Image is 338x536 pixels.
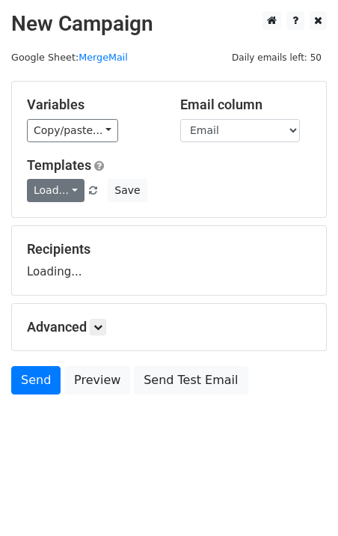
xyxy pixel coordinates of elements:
[227,49,327,66] span: Daily emails left: 50
[27,241,311,258] h5: Recipients
[11,52,128,63] small: Google Sheet:
[27,319,311,335] h5: Advanced
[79,52,128,63] a: MergeMail
[227,52,327,63] a: Daily emails left: 50
[27,119,118,142] a: Copy/paste...
[64,366,130,395] a: Preview
[27,179,84,202] a: Load...
[134,366,248,395] a: Send Test Email
[180,97,311,113] h5: Email column
[108,179,147,202] button: Save
[11,11,327,37] h2: New Campaign
[27,97,158,113] h5: Variables
[27,241,311,280] div: Loading...
[11,366,61,395] a: Send
[27,157,91,173] a: Templates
